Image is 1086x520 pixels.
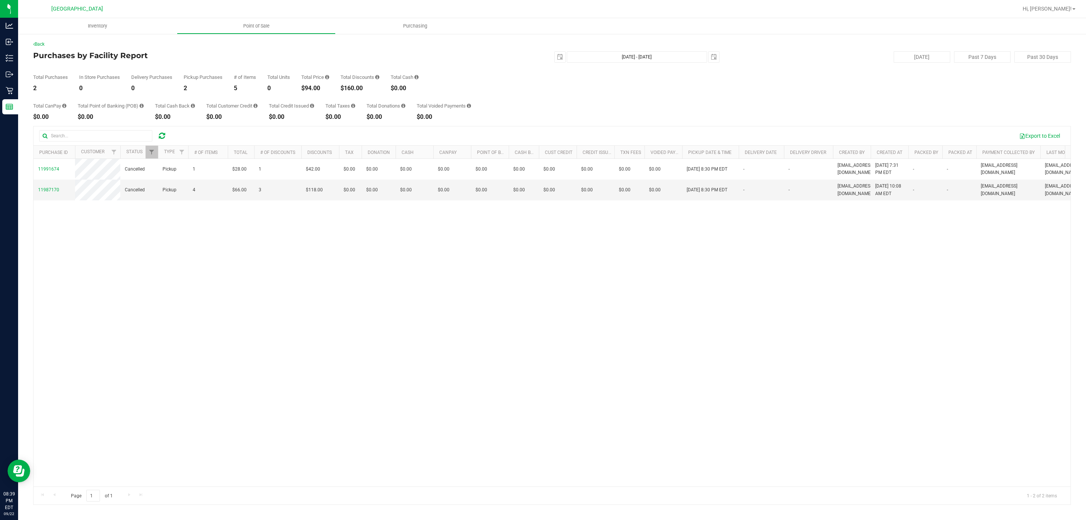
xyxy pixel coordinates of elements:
[301,75,329,80] div: Total Price
[126,149,143,154] a: Status
[301,85,329,91] div: $94.00
[583,150,614,155] a: Credit Issued
[51,6,103,12] span: [GEOGRAPHIC_DATA]
[788,166,790,173] span: -
[948,150,972,155] a: Packed At
[344,166,355,173] span: $0.00
[1023,6,1072,12] span: Hi, [PERSON_NAME]!
[581,186,593,194] span: $0.00
[513,166,525,173] span: $0.00
[81,149,104,154] a: Customer
[6,54,13,62] inline-svg: Inventory
[543,166,555,173] span: $0.00
[417,103,471,108] div: Total Voided Payments
[877,150,902,155] a: Created At
[306,166,320,173] span: $42.00
[325,103,355,108] div: Total Taxes
[476,186,487,194] span: $0.00
[184,75,222,80] div: Pickup Purchases
[86,490,100,502] input: 1
[234,150,247,155] a: Total
[391,75,419,80] div: Total Cash
[545,150,572,155] a: Cust Credit
[269,114,314,120] div: $0.00
[177,18,336,34] a: Point of Sale
[176,146,188,158] a: Filter
[78,23,117,29] span: Inventory
[743,166,744,173] span: -
[131,85,172,91] div: 0
[336,18,494,34] a: Purchasing
[232,186,247,194] span: $66.00
[18,18,177,34] a: Inventory
[259,186,261,194] span: 3
[688,150,732,155] a: Pickup Date & Time
[79,75,120,80] div: In Store Purchases
[981,183,1036,197] span: [EMAIL_ADDRESS][DOMAIN_NAME]
[401,103,405,108] i: Sum of all round-up-to-next-dollar total price adjustments for all purchases in the date range.
[391,85,419,91] div: $0.00
[838,183,874,197] span: [EMAIL_ADDRESS][DOMAIN_NAME]
[914,150,938,155] a: Packed By
[649,166,661,173] span: $0.00
[233,23,280,29] span: Point of Sale
[400,186,412,194] span: $0.00
[306,186,323,194] span: $118.00
[38,187,59,192] span: 11987170
[709,52,719,62] span: select
[687,186,727,194] span: [DATE] 8:30 PM EDT
[687,166,727,173] span: [DATE] 8:30 PM EDT
[232,166,247,173] span: $28.00
[325,114,355,120] div: $0.00
[1014,129,1065,142] button: Export to Excel
[838,162,874,176] span: [EMAIL_ADDRESS][DOMAIN_NAME]
[954,51,1011,63] button: Past 7 Days
[438,186,449,194] span: $0.00
[368,150,390,155] a: Donation
[206,114,258,120] div: $0.00
[155,103,195,108] div: Total Cash Back
[146,146,158,158] a: Filter
[3,511,15,517] p: 09/22
[6,71,13,78] inline-svg: Outbound
[367,103,405,108] div: Total Donations
[341,85,379,91] div: $160.00
[649,186,661,194] span: $0.00
[439,150,457,155] a: CanPay
[400,166,412,173] span: $0.00
[33,42,44,47] a: Back
[164,149,175,154] a: Type
[39,130,152,142] input: Search...
[8,460,30,482] iframe: Resource center
[325,75,329,80] i: Sum of the total prices of all purchases in the date range.
[193,166,195,173] span: 1
[875,183,904,197] span: [DATE] 10:08 AM EDT
[125,166,145,173] span: Cancelled
[619,166,630,173] span: $0.00
[341,75,379,80] div: Total Discounts
[619,186,630,194] span: $0.00
[982,150,1035,155] a: Payment Collected By
[913,186,914,194] span: -
[344,186,355,194] span: $0.00
[33,51,379,60] h4: Purchases by Facility Report
[515,150,540,155] a: Cash Back
[267,75,290,80] div: Total Units
[253,103,258,108] i: Sum of the successful, non-voided payments using account credit for all purchases in the date range.
[234,75,256,80] div: # of Items
[33,103,66,108] div: Total CanPay
[155,114,195,120] div: $0.00
[131,75,172,80] div: Delivery Purchases
[6,87,13,94] inline-svg: Retail
[1046,150,1085,155] a: Last Modified By
[875,162,904,176] span: [DATE] 7:31 PM EDT
[745,150,777,155] a: Delivery Date
[163,186,176,194] span: Pickup
[39,150,68,155] a: Purchase ID
[981,162,1036,176] span: [EMAIL_ADDRESS][DOMAIN_NAME]
[913,166,914,173] span: -
[108,146,120,158] a: Filter
[191,103,195,108] i: Sum of the cash-back amounts from rounded-up electronic payments for all purchases in the date ra...
[513,186,525,194] span: $0.00
[78,114,144,120] div: $0.00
